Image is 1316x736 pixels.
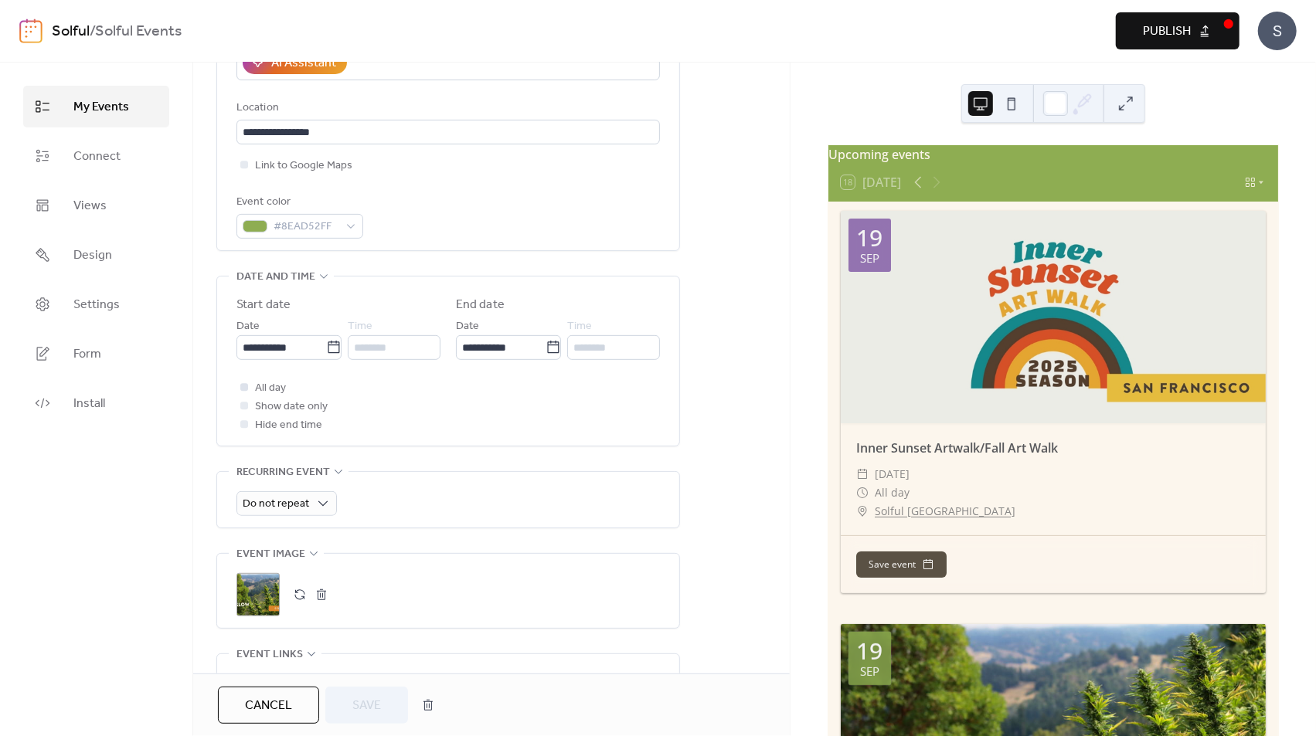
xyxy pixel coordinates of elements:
[23,283,169,325] a: Settings
[860,666,879,677] div: Sep
[456,317,479,336] span: Date
[828,145,1278,164] div: Upcoming events
[23,234,169,276] a: Design
[236,573,280,616] div: ;
[1116,12,1239,49] button: Publish
[52,17,90,46] a: Solful
[1258,12,1297,50] div: S
[95,17,182,46] b: Solful Events
[856,465,869,483] div: ​
[218,687,319,724] button: Cancel
[23,333,169,375] a: Form
[875,502,1015,521] a: Solful [GEOGRAPHIC_DATA]
[73,296,120,314] span: Settings
[73,197,107,215] span: Views
[860,253,879,264] div: Sep
[23,185,169,226] a: Views
[236,99,657,117] div: Location
[243,51,347,74] button: AI Assistant
[875,465,910,483] span: [DATE]
[841,439,1266,457] div: Inner Sunset Artwalk/Fall Art Walk
[856,639,882,663] div: 19
[255,398,328,416] span: Show date only
[1143,22,1191,41] span: Publish
[90,17,95,46] b: /
[73,98,129,117] span: My Events
[19,19,43,43] img: logo
[567,317,592,336] span: Time
[456,296,505,314] div: End date
[23,86,169,127] a: My Events
[274,218,338,236] span: #8EAD52FF
[236,545,305,564] span: Event image
[245,697,292,715] span: Cancel
[255,416,322,435] span: Hide end time
[236,317,260,336] span: Date
[271,54,336,73] div: AI Assistant
[23,135,169,177] a: Connect
[348,317,372,336] span: Time
[875,483,910,502] span: All day
[856,502,869,521] div: ​
[255,379,286,398] span: All day
[73,148,121,166] span: Connect
[236,268,315,287] span: Date and time
[236,463,330,482] span: Recurring event
[856,483,869,502] div: ​
[255,157,352,175] span: Link to Google Maps
[856,551,947,578] button: Save event
[73,246,112,265] span: Design
[236,646,303,664] span: Event links
[243,493,309,514] span: Do not repeat
[73,395,105,413] span: Install
[856,226,882,249] div: 19
[236,296,291,314] div: Start date
[73,345,101,364] span: Form
[236,193,360,212] div: Event color
[23,382,169,424] a: Install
